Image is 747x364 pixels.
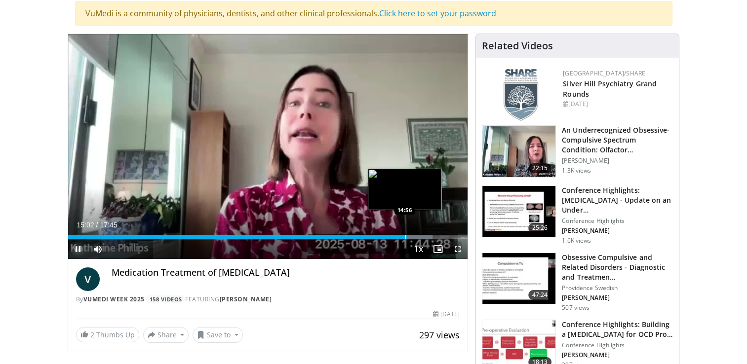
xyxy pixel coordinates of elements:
img: image.jpeg [368,169,442,210]
p: [PERSON_NAME] [562,157,673,165]
div: [DATE] [563,100,671,109]
a: 22:15 An Underrecognized Obsessive-Compulsive Spectrum Condition: Olfactor… [PERSON_NAME] 1.3K views [482,125,673,178]
span: 17:45 [100,221,117,229]
h3: Conference Highlights: [MEDICAL_DATA] - Update on an Under… [562,185,673,215]
button: Mute [88,239,108,259]
p: [PERSON_NAME] [562,351,673,359]
span: 15:02 [77,221,94,229]
button: Save to [193,327,243,343]
h3: Conference Highlights: Building a [MEDICAL_DATA] for OCD Pro… [562,320,673,339]
h4: Related Videos [482,40,553,52]
button: Share [143,327,189,343]
p: [PERSON_NAME] [562,294,673,302]
p: 507 views [562,304,590,312]
a: [PERSON_NAME] [220,295,272,303]
button: Playback Rate [408,239,428,259]
a: Click here to set your password [379,8,496,19]
h3: Obsessive Compulsive and Related Disorders - Diagnostic and Treatmen… [562,253,673,282]
span: 297 views [419,329,460,341]
a: 47:24 Obsessive Compulsive and Related Disorders - Diagnostic and Treatmen… Providence Swedish [P... [482,253,673,312]
p: Conference Highlights [562,217,673,225]
p: 1.3K views [562,167,591,175]
p: 1.6K views [562,237,591,245]
span: 25:26 [528,223,552,233]
div: VuMedi is a community of physicians, dentists, and other clinical professionals. [75,1,672,26]
h3: An Underrecognized Obsessive-Compulsive Spectrum Condition: Olfactor… [562,125,673,155]
img: d46add6d-6fd9-4c62-8e3b-7019dc31b867.150x105_q85_crop-smart_upscale.jpg [482,126,555,177]
button: Fullscreen [448,239,468,259]
a: 158 Videos [146,295,185,303]
button: Pause [68,239,88,259]
img: f8aaeb6d-318f-4fcf-bd1d-54ce21f29e87.png.150x105_q85_autocrop_double_scale_upscale_version-0.2.png [504,69,538,121]
h4: Medication Treatment of [MEDICAL_DATA] [112,267,460,278]
p: Conference Highlights [562,341,673,349]
div: [DATE] [433,310,460,319]
p: Providence Swedish [562,284,673,292]
span: / [96,221,98,229]
a: [GEOGRAPHIC_DATA]/SHARE [563,69,645,77]
video-js: Video Player [68,34,468,259]
span: 47:24 [528,290,552,300]
img: 33f18459-8cfc-461c-9790-5ac175df52b2.150x105_q85_crop-smart_upscale.jpg [482,253,555,304]
a: 2 Thumbs Up [76,327,139,342]
p: [PERSON_NAME] [562,227,673,235]
div: Progress Bar [68,235,468,239]
a: Vumedi Week 2025 [83,295,145,303]
button: Enable picture-in-picture mode [428,239,448,259]
img: 9f16e963-74a6-4de5-bbd7-8be3a642d08b.150x105_q85_crop-smart_upscale.jpg [482,186,555,237]
a: V [76,267,100,291]
a: 25:26 Conference Highlights: [MEDICAL_DATA] - Update on an Under… Conference Highlights [PERSON_N... [482,185,673,245]
a: Silver Hill Psychiatry Grand Rounds [563,79,657,99]
span: 22:15 [528,163,552,173]
div: By FEATURING [76,295,460,304]
span: 2 [90,330,94,339]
